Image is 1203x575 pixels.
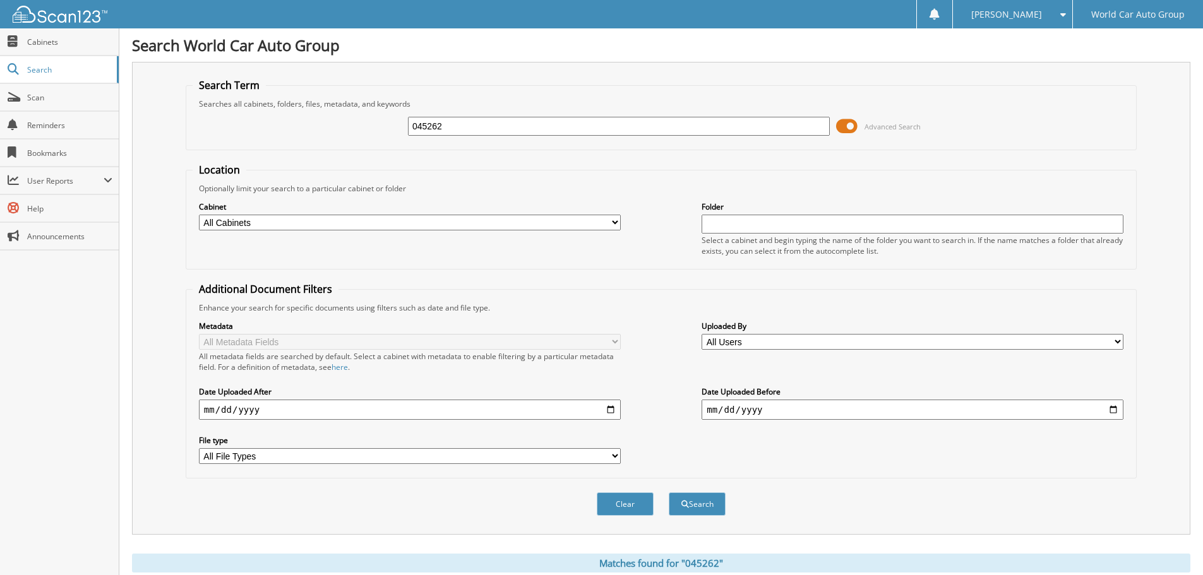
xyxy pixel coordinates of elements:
[27,64,111,75] span: Search
[193,98,1130,109] div: Searches all cabinets, folders, files, metadata, and keywords
[193,302,1130,313] div: Enhance your search for specific documents using filters such as date and file type.
[702,400,1123,420] input: end
[1091,11,1185,18] span: World Car Auto Group
[193,183,1130,194] div: Optionally limit your search to a particular cabinet or folder
[702,235,1123,256] div: Select a cabinet and begin typing the name of the folder you want to search in. If the name match...
[193,282,338,296] legend: Additional Document Filters
[971,11,1042,18] span: [PERSON_NAME]
[132,35,1190,56] h1: Search World Car Auto Group
[27,203,112,214] span: Help
[702,321,1123,331] label: Uploaded By
[1140,514,1203,575] iframe: Chat Widget
[27,175,104,186] span: User Reports
[332,362,348,372] a: here
[199,351,621,372] div: All metadata fields are searched by default. Select a cabinet with metadata to enable filtering b...
[27,120,112,131] span: Reminders
[193,163,246,177] legend: Location
[702,201,1123,212] label: Folder
[199,435,621,446] label: File type
[199,386,621,397] label: Date Uploaded After
[199,201,621,212] label: Cabinet
[865,122,921,131] span: Advanced Search
[199,400,621,420] input: start
[27,37,112,47] span: Cabinets
[27,92,112,103] span: Scan
[702,386,1123,397] label: Date Uploaded Before
[199,321,621,331] label: Metadata
[132,554,1190,572] div: Matches found for "045262"
[597,492,654,516] button: Clear
[193,78,266,92] legend: Search Term
[27,231,112,242] span: Announcements
[27,148,112,158] span: Bookmarks
[13,6,107,23] img: scan123-logo-white.svg
[669,492,726,516] button: Search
